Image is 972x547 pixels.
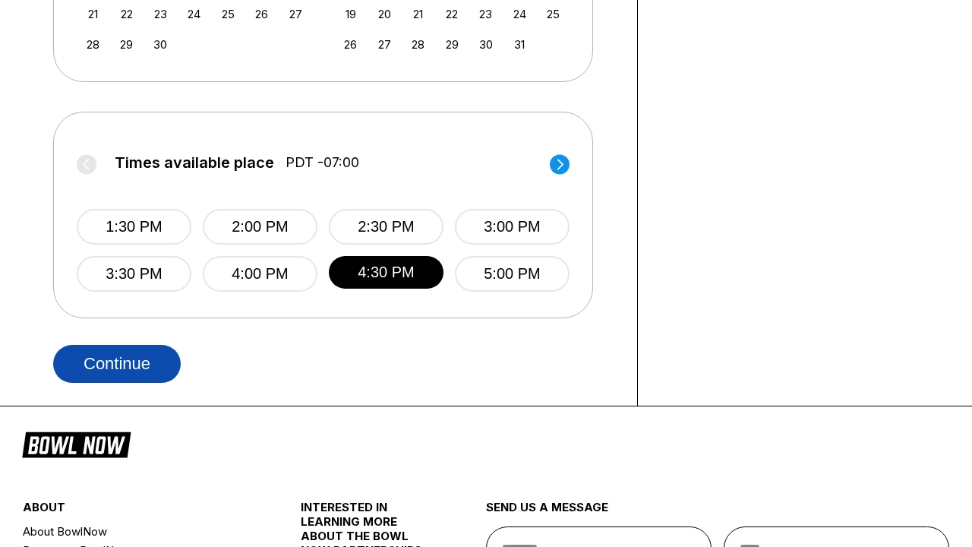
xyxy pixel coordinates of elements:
div: Choose Friday, October 24th, 2025 [510,4,530,24]
div: Choose Sunday, October 26th, 2025 [340,34,361,55]
div: Choose Wednesday, September 24th, 2025 [184,4,204,24]
div: Choose Tuesday, September 23rd, 2025 [150,4,171,24]
button: 3:30 PM [77,256,191,292]
span: PDT -07:00 [286,154,359,171]
div: Choose Tuesday, October 28th, 2025 [408,34,428,55]
button: 5:00 PM [455,256,570,292]
button: 1:30 PM [77,209,191,245]
div: about [23,500,254,522]
div: Choose Monday, September 22nd, 2025 [116,4,137,24]
div: Choose Wednesday, October 22nd, 2025 [442,4,462,24]
div: Choose Monday, October 27th, 2025 [374,34,395,55]
div: Choose Wednesday, October 29th, 2025 [442,34,462,55]
div: Choose Monday, October 20th, 2025 [374,4,395,24]
div: Choose Friday, September 26th, 2025 [251,4,272,24]
div: Choose Sunday, September 28th, 2025 [83,34,103,55]
div: Choose Sunday, October 19th, 2025 [340,4,361,24]
div: Choose Thursday, October 30th, 2025 [475,34,496,55]
div: Choose Sunday, September 21st, 2025 [83,4,103,24]
button: 2:30 PM [329,209,443,245]
button: 2:00 PM [203,209,317,245]
button: Continue [53,345,181,383]
a: About BowlNow [23,522,254,541]
div: Choose Thursday, October 23rd, 2025 [475,4,496,24]
div: Choose Monday, September 29th, 2025 [116,34,137,55]
button: 3:00 PM [455,209,570,245]
div: Choose Saturday, October 25th, 2025 [543,4,563,24]
span: Times available place [115,154,274,171]
div: Choose Thursday, September 25th, 2025 [218,4,238,24]
div: Choose Friday, October 31st, 2025 [510,34,530,55]
button: 4:30 PM [329,256,443,289]
div: Choose Tuesday, September 30th, 2025 [150,34,171,55]
button: 4:00 PM [203,256,317,292]
div: send us a message [486,500,949,526]
div: Choose Tuesday, October 21st, 2025 [408,4,428,24]
div: Choose Saturday, September 27th, 2025 [286,4,306,24]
